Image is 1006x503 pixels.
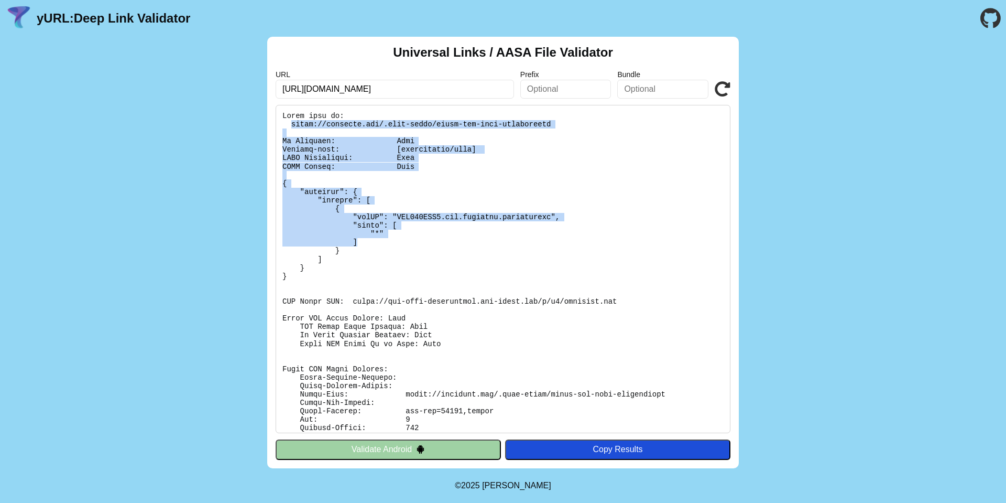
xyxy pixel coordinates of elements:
[276,80,514,99] input: Required
[5,5,32,32] img: yURL Logo
[276,70,514,79] label: URL
[455,468,551,503] footer: ©
[416,445,425,454] img: droidIcon.svg
[520,80,611,99] input: Optional
[37,11,190,26] a: yURL:Deep Link Validator
[510,445,725,454] div: Copy Results
[617,80,708,99] input: Optional
[520,70,611,79] label: Prefix
[505,440,730,459] button: Copy Results
[276,105,730,433] pre: Lorem ipsu do: sitam://consecte.adi/.elit-seddo/eiusm-tem-inci-utlaboreetd Ma Aliquaen: Admi Veni...
[461,481,480,490] span: 2025
[482,481,551,490] a: Michael Ibragimchayev's Personal Site
[393,45,613,60] h2: Universal Links / AASA File Validator
[276,440,501,459] button: Validate Android
[617,70,708,79] label: Bundle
